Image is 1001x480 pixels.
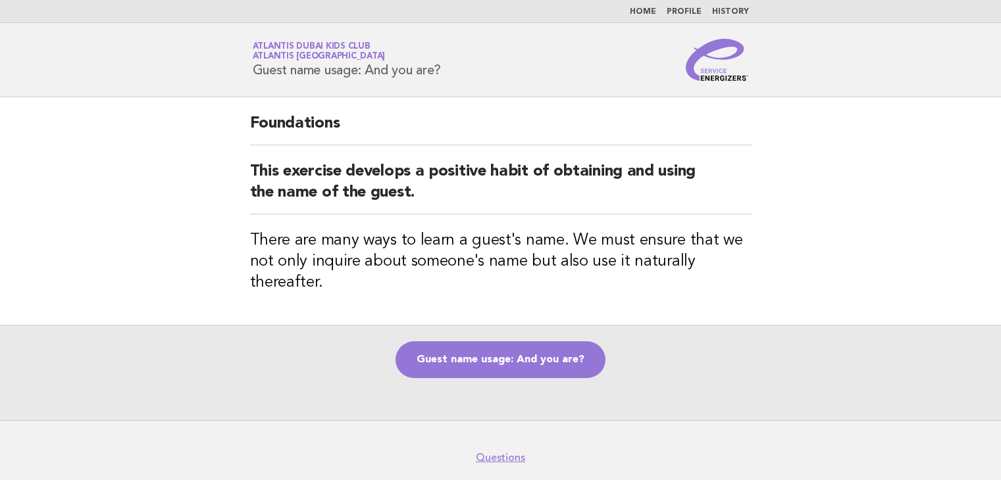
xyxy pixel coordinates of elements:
h1: Guest name usage: And you are? [253,43,442,77]
a: Atlantis Dubai Kids ClubAtlantis [GEOGRAPHIC_DATA] [253,42,386,60]
a: Guest name usage: And you are? [396,341,605,378]
span: Atlantis [GEOGRAPHIC_DATA] [253,53,386,61]
a: Home [630,8,656,16]
h3: There are many ways to learn a guest's name. We must ensure that we not only inquire about someon... [250,230,752,293]
a: Questions [476,451,525,464]
h2: Foundations [250,113,752,145]
a: History [712,8,749,16]
img: Service Energizers [686,39,749,81]
h2: This exercise develops a positive habit of obtaining and using the name of the guest. [250,161,752,214]
a: Profile [667,8,702,16]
